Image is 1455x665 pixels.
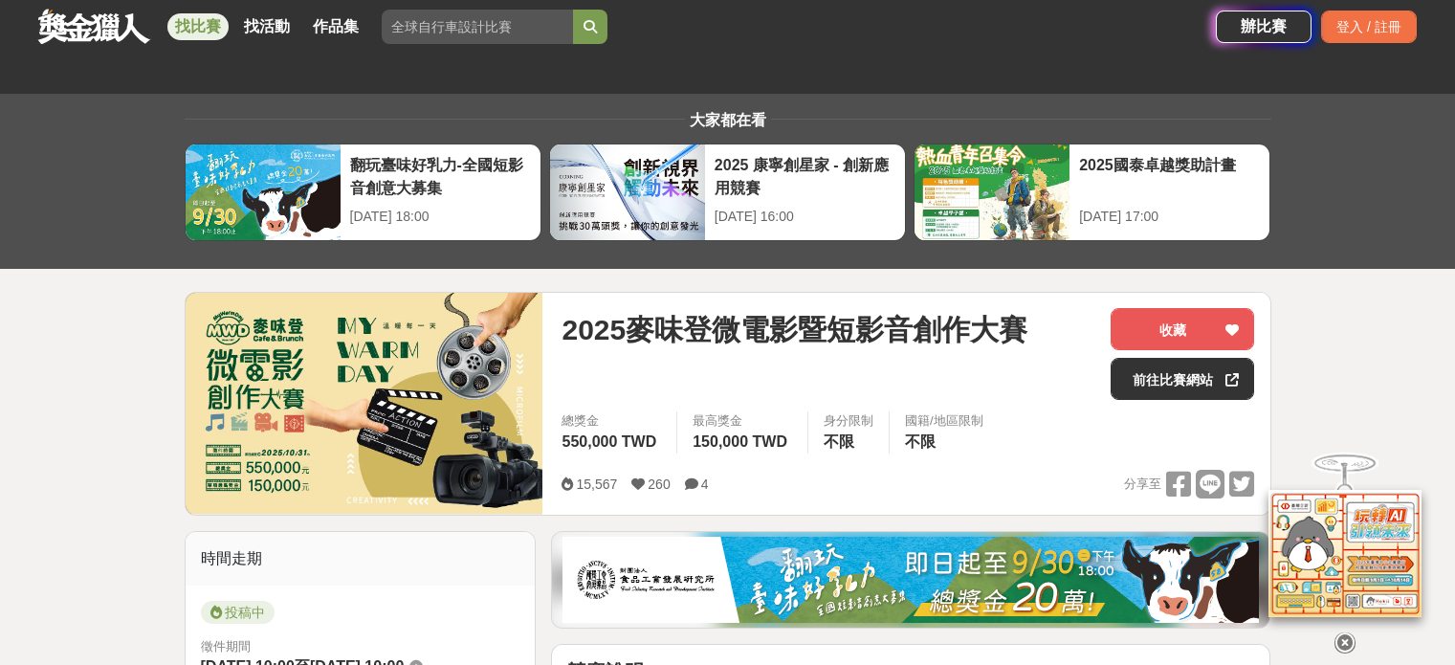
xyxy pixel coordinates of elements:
a: 找活動 [236,13,298,40]
img: d2146d9a-e6f6-4337-9592-8cefde37ba6b.png [1268,488,1422,615]
span: 大家都在看 [685,112,771,128]
a: 前往比賽網站 [1111,358,1254,400]
a: 辦比賽 [1216,11,1312,43]
a: 找比賽 [167,13,229,40]
span: 不限 [824,433,854,450]
div: [DATE] 17:00 [1079,207,1260,227]
div: 身分限制 [824,411,873,431]
div: [DATE] 16:00 [715,207,895,227]
span: 15,567 [576,477,617,492]
span: 150,000 TWD [693,433,787,450]
input: 全球自行車設計比賽 [382,10,573,44]
div: [DATE] 18:00 [350,207,531,227]
a: 2025 康寧創星家 - 創新應用競賽[DATE] 16:00 [549,144,906,241]
span: 最高獎金 [693,411,792,431]
div: 登入 / 註冊 [1321,11,1417,43]
div: 2025 康寧創星家 - 創新應用競賽 [715,154,895,197]
a: 翻玩臺味好乳力-全國短影音創意大募集[DATE] 18:00 [185,144,541,241]
span: 總獎金 [562,411,661,431]
button: 收藏 [1111,308,1254,350]
a: 2025國泰卓越獎助計畫[DATE] 17:00 [914,144,1270,241]
div: 國籍/地區限制 [905,411,983,431]
img: Cover Image [186,293,543,514]
div: 2025國泰卓越獎助計畫 [1079,154,1260,197]
img: 1c81a89c-c1b3-4fd6-9c6e-7d29d79abef5.jpg [562,537,1259,623]
span: 4 [701,477,709,492]
span: 投稿中 [201,601,275,624]
span: 2025麥味登微電影暨短影音創作大賽 [562,308,1027,351]
div: 翻玩臺味好乳力-全國短影音創意大募集 [350,154,531,197]
span: 260 [648,477,670,492]
div: 時間走期 [186,532,536,586]
a: 作品集 [305,13,366,40]
span: 550,000 TWD [562,433,656,450]
span: 分享至 [1124,470,1161,499]
span: 徵件期間 [201,639,251,654]
span: 不限 [905,433,936,450]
